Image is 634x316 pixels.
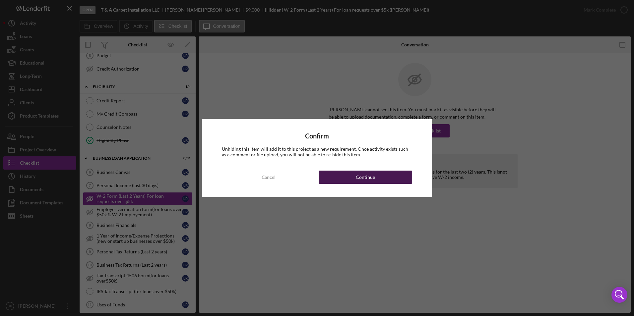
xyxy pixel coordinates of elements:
[356,171,375,184] div: Continue
[319,171,412,184] button: Continue
[222,146,412,157] div: Unhiding this item will add it to this project as a new requirement. Once activity exists such as...
[611,287,627,303] div: Open Intercom Messenger
[222,132,412,140] h4: Confirm
[262,171,276,184] div: Cancel
[222,171,315,184] button: Cancel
